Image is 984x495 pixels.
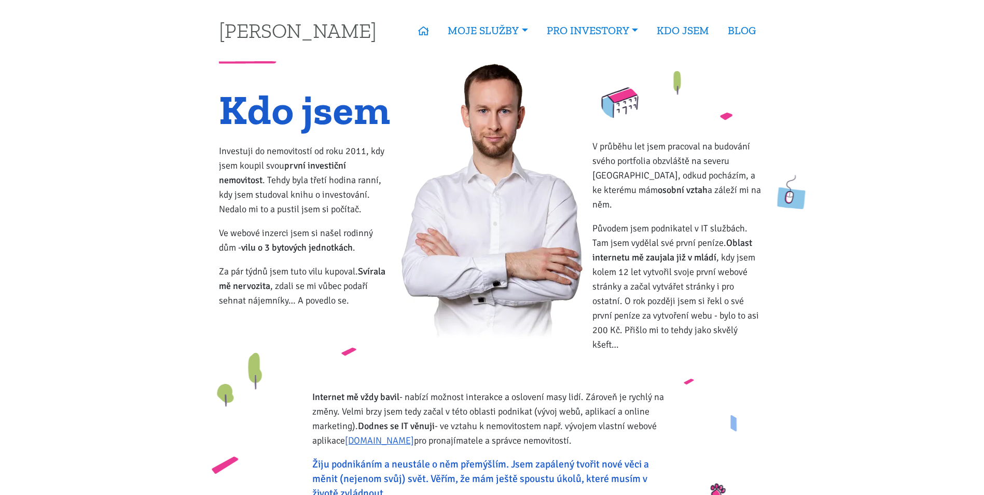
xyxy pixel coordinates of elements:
a: KDO JSEM [647,19,718,43]
a: PRO INVESTORY [537,19,647,43]
p: Investuji do nemovitostí od roku 2011, kdy jsem koupil svou . Tehdy byla třetí hodina ranní, kdy ... [219,144,392,216]
strong: vilu o 3 bytových jednotkách [241,242,353,253]
strong: osobní vztah [658,184,708,196]
p: Za pár týdnů jsem tuto vilu kupoval. , zdali se mi vůbec podaří sehnat nájemníky… A povedlo se. [219,264,392,308]
p: Původem jsem podnikatel v IT službách. Tam jsem vydělal své první peníze. , kdy jsem kolem 12 let... [592,221,765,352]
strong: Internet mě vždy bavil [312,391,399,403]
strong: Dodnes se IT věnuji [358,420,435,432]
p: - nabízí možnost interakce a oslovení masy lidí. Zároveň je rychlý na změny. Velmi brzy jsem tedy... [312,390,672,448]
h1: Kdo jsem [219,92,392,127]
a: BLOG [718,19,765,43]
p: Ve webové inzerci jsem si našel rodinný dům - . [219,226,392,255]
a: MOJE SLUŽBY [438,19,537,43]
a: [DOMAIN_NAME] [345,435,414,446]
a: [PERSON_NAME] [219,20,377,40]
p: V průběhu let jsem pracoval na budování svého portfolia obzvláště na severu [GEOGRAPHIC_DATA], od... [592,139,765,212]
